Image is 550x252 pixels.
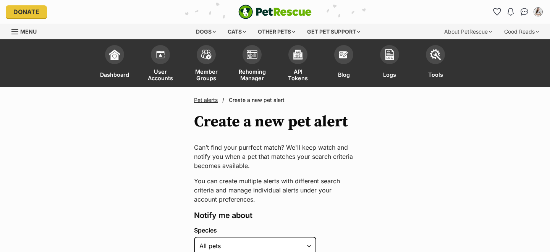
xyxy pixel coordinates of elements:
[193,68,220,81] span: Member Groups
[383,68,396,81] span: Logs
[518,6,531,18] a: Conversations
[285,68,311,81] span: API Tokens
[194,113,348,131] h1: Create a new pet alert
[194,143,356,170] p: Can’t find your purrfect match? We'll keep watch and notify you when a pet that matches your sear...
[499,24,544,39] div: Good Reads
[247,50,257,59] img: group-profile-icon-3fa3cf56718a62981997c0bc7e787c4b2cf8bcc04b72c1350f741eb67cf2f40e.svg
[194,227,378,234] label: Species
[293,49,303,60] img: api-icon-849e3a9e6f871e3acf1f60245d25b4cd0aad652aa5f5372336901a6a67317bd8.svg
[229,97,285,103] span: Create a new pet alert
[412,41,458,87] a: Tools
[338,49,349,60] img: blogs-icon-e71fceff818bbaa76155c998696f2ea9b8fc06abc828b24f45ee82a475c2fd99.svg
[491,6,544,18] ul: Account quick links
[430,49,441,60] img: tools-icon-677f8b7d46040df57c17cb185196fc8e01b2b03676c49af7ba82c462532e62ee.svg
[155,49,166,60] img: members-icon-d6bcda0bfb97e5ba05b48644448dc2971f67d37433e5abca221da40c41542bd5.svg
[194,176,356,204] p: You can create multiple alerts with different search criteria and manage individual alerts under ...
[238,5,312,19] img: logo-e224e6f780fb5917bec1dbf3a21bbac754714ae5b6737aabdf751b685950b380.svg
[191,24,221,39] div: Dogs
[491,6,503,18] a: Favourites
[222,24,251,39] div: Cats
[194,97,218,103] a: Pet alerts
[6,5,47,18] a: Donate
[147,68,174,81] span: User Accounts
[11,24,42,38] a: Menu
[367,41,412,87] a: Logs
[222,96,224,104] span: /
[201,50,212,60] img: team-members-icon-5396bd8760b3fe7c0b43da4ab00e1e3bb1a5d9ba89233759b79545d2d3fc5d0d.svg
[229,41,275,87] a: Rehoming Manager
[532,6,544,18] button: My account
[100,68,129,81] span: Dashboard
[252,24,301,39] div: Other pets
[428,68,443,81] span: Tools
[20,28,37,35] span: Menu
[92,41,137,87] a: Dashboard
[109,49,120,60] img: dashboard-icon-eb2f2d2d3e046f16d808141f083e7271f6b2e854fb5c12c21221c1fb7104beca.svg
[239,68,266,81] span: Rehoming Manager
[238,5,312,19] a: PetRescue
[384,49,395,60] img: logs-icon-5bf4c29380941ae54b88474b1138927238aebebbc450bc62c8517511492d5a22.svg
[302,24,366,39] div: Get pet support
[505,6,517,18] button: Notifications
[194,211,252,220] span: Notify me about
[439,24,497,39] div: About PetRescue
[275,41,321,87] a: API Tokens
[137,41,183,87] a: User Accounts
[183,41,229,87] a: Member Groups
[534,8,542,16] img: Laurel Richardson profile pic
[508,8,514,16] img: notifications-46538b983faf8c2785f20acdc204bb7945ddae34d4c08c2a6579f10ce5e182be.svg
[338,68,350,81] span: Blog
[321,41,367,87] a: Blog
[194,96,356,104] nav: Breadcrumbs
[521,8,529,16] img: chat-41dd97257d64d25036548639549fe6c8038ab92f7586957e7f3b1b290dea8141.svg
